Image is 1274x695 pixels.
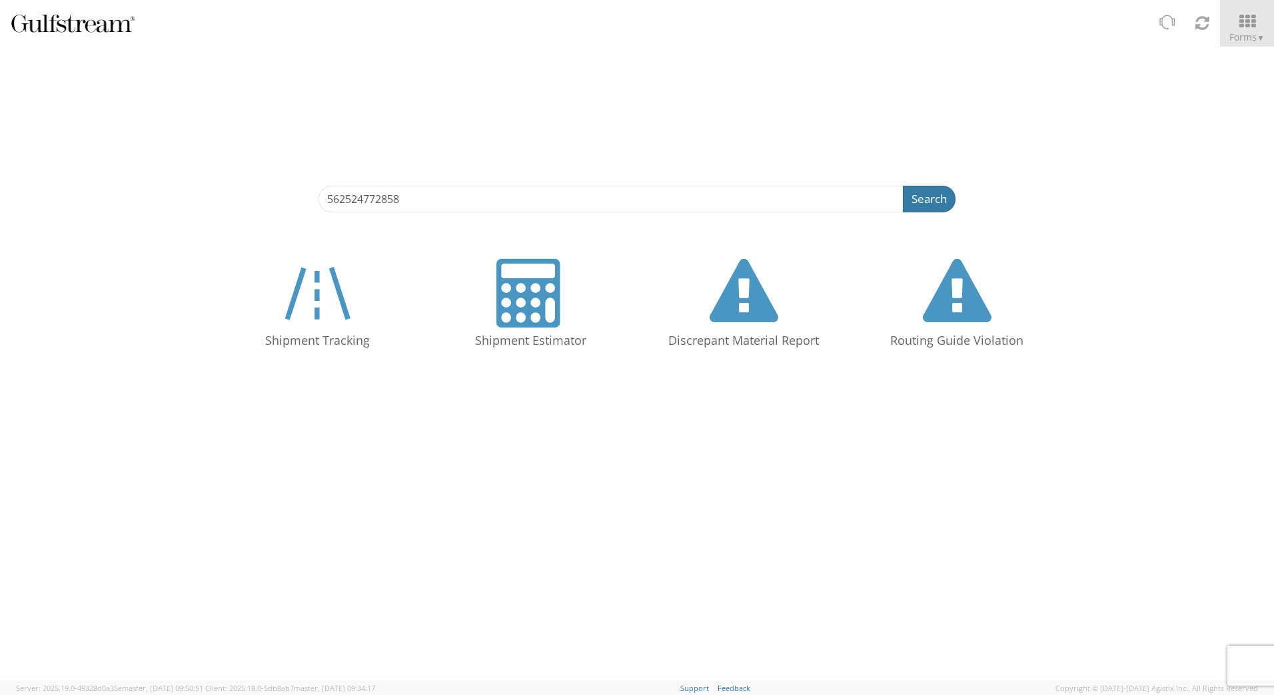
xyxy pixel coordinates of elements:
[294,683,375,693] span: master, [DATE] 09:34:17
[217,246,417,367] a: Shipment Tracking
[1257,32,1265,43] span: ▼
[1229,31,1265,43] span: Forms
[1055,683,1258,694] span: Copyright © [DATE]-[DATE] Agistix Inc., All Rights Reserved
[870,334,1043,347] h4: Routing Guide Violation
[16,683,203,693] span: Server: 2025.19.0-49328d0a35e
[903,186,955,212] button: Search
[857,246,1057,367] a: Routing Guide Violation
[680,683,709,693] a: Support
[231,334,404,347] h4: Shipment Tracking
[657,334,830,347] h4: Discrepant Material Report
[122,683,203,693] span: master, [DATE] 09:50:51
[10,12,136,35] img: gulfstream-logo-030f482cb65ec2084a9d.png
[444,334,617,347] h4: Shipment Estimator
[644,246,844,367] a: Discrepant Material Report
[718,683,750,693] a: Feedback
[430,246,630,367] a: Shipment Estimator
[318,186,904,212] input: Enter the Reference Number, Pro Number, Bill of Lading, or Agistix Number (at least 4 chars)
[205,683,375,693] span: Client: 2025.18.0-5db8ab7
